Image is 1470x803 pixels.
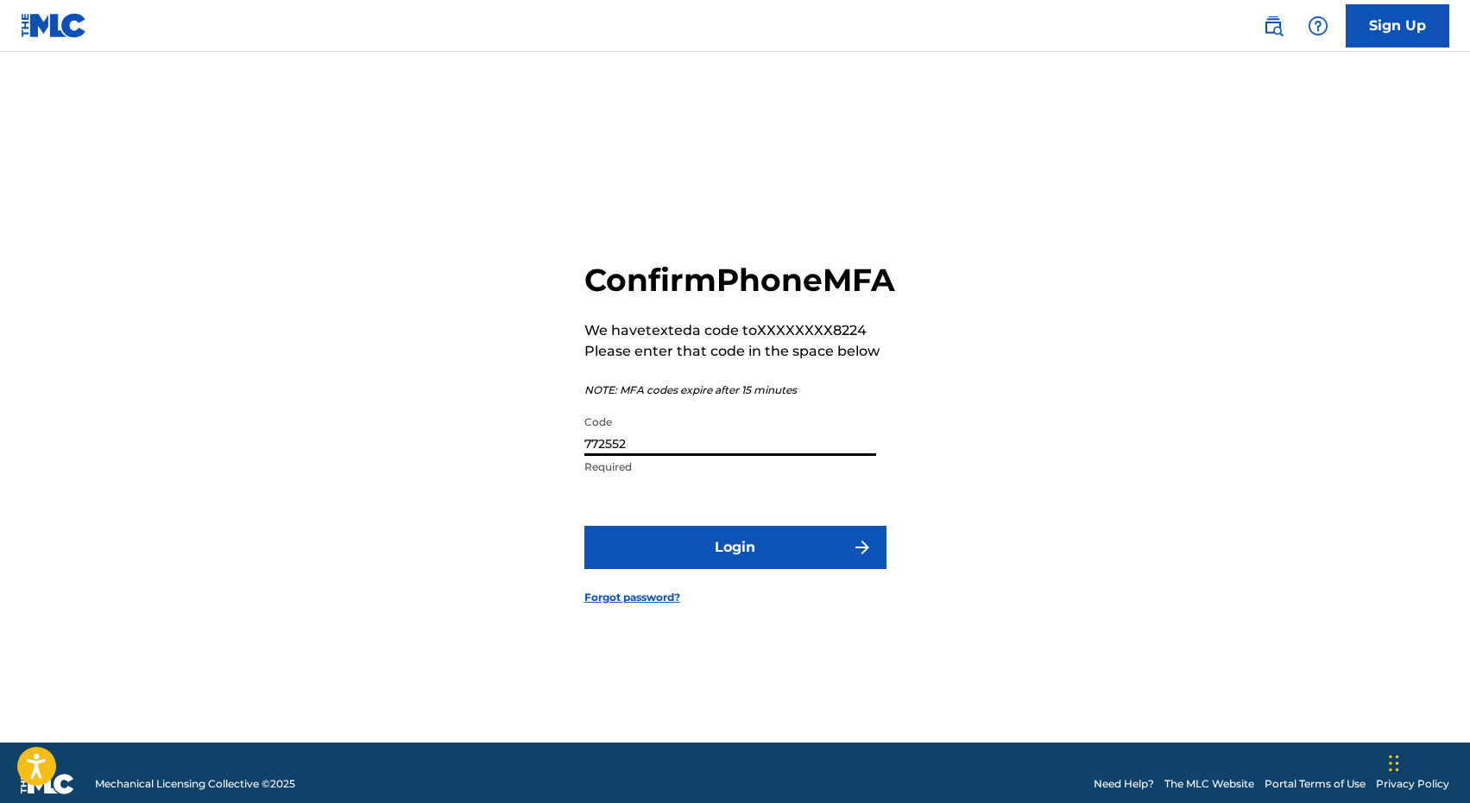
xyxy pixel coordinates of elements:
[1256,9,1290,43] a: Public Search
[1263,16,1284,36] img: search
[852,537,873,558] img: f7272a7cc735f4ea7f67.svg
[1308,16,1328,36] img: help
[1389,737,1399,789] div: Drag
[584,526,886,569] button: Login
[1164,776,1254,792] a: The MLC Website
[95,776,295,792] span: Mechanical Licensing Collective © 2025
[1384,720,1470,803] iframe: Chat Widget
[584,261,895,300] h2: Confirm Phone MFA
[584,341,895,362] p: Please enter that code in the space below
[1094,776,1154,792] a: Need Help?
[584,459,876,475] p: Required
[1376,776,1449,792] a: Privacy Policy
[584,383,895,398] p: NOTE: MFA codes expire after 15 minutes
[584,320,895,341] p: We have texted a code to XXXXXXXX8224
[21,13,87,38] img: MLC Logo
[584,590,680,605] a: Forgot password?
[1265,776,1366,792] a: Portal Terms of Use
[21,774,74,794] img: logo
[1346,4,1449,47] a: Sign Up
[1301,9,1335,43] div: Help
